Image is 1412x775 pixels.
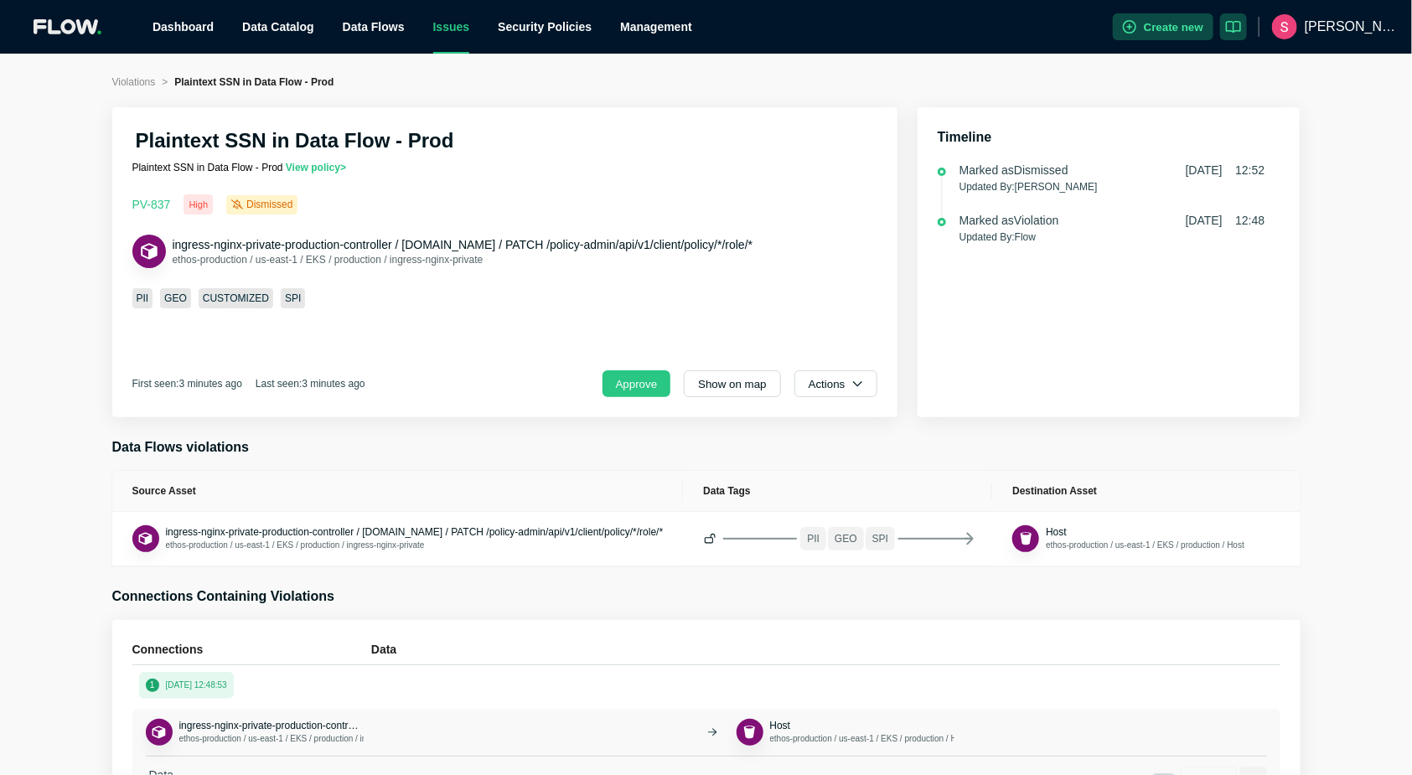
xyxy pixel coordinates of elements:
[179,734,438,743] span: ethos-production / us-east-1 / EKS / production / ingress-nginx-private
[992,471,1300,512] th: Destination Asset
[132,235,753,268] div: ApiEndpointingress-nginx-private-production-controller / [DOMAIN_NAME] / PATCH /policy-admin/api/...
[794,370,877,397] button: Actions
[1113,13,1213,40] button: Create new
[828,527,864,550] span: GEO
[1046,525,1067,539] button: Host
[959,178,1265,195] p: Updated By: [PERSON_NAME]
[343,20,405,34] span: Data Flows
[1012,525,1244,552] div: BucketHostethos-production / us-east-1 / EKS / production / Host
[146,679,159,692] span: 1
[1186,212,1265,229] span: [DATE] 12:48
[136,127,454,154] h2: Plaintext SSN in Data Flow - Prod
[281,288,305,308] span: SPI
[150,724,168,741] img: ApiEndpoint
[866,527,895,550] span: SPI
[1272,14,1297,39] img: ACg8ocJ9la7mZOLiPBa_o7I9MBThCC15abFzTkUmGbbaHOJlHvQ7oQ=s96-c
[226,195,297,214] div: Dismissed
[174,76,334,88] span: Plaintext SSN in Data Flow - Prod
[173,236,753,253] button: ingress-nginx-private-production-controller / [DOMAIN_NAME] / PATCH /policy-admin/api/v1/client/p...
[1017,530,1035,548] img: Bucket
[112,76,156,88] span: Violations
[132,198,171,211] span: PV- 837
[1046,540,1244,550] span: ethos-production / us-east-1 / EKS / production / Host
[770,719,791,732] button: Host
[1012,525,1039,552] button: Bucket
[938,127,1280,147] h3: Timeline
[132,640,1280,664] div: ConnectionsData
[173,238,753,251] span: ingress-nginx-private-production-controller / [DOMAIN_NAME] / PATCH /policy-admin/api/v1/client/p...
[256,378,365,390] span: Last seen:
[112,437,1301,457] h3: Data Flows violations
[162,74,168,90] li: >
[741,724,758,741] img: Bucket
[166,679,227,692] p: [DATE] 12:48:53
[138,240,160,262] img: ApiEndpoint
[139,672,234,699] button: 1[DATE] 12:48:53
[132,640,371,659] h5: Connections
[112,586,1301,607] h3: Connections Containing Violations
[179,719,364,732] button: ingress-nginx-private-production-controller / [DOMAIN_NAME] / PATCH /policy-admin/api/v1/client/p...
[959,229,1265,245] p: Updated By: Flow
[137,530,154,548] img: ApiEndpoint
[132,525,159,552] button: ApiEndpoint
[166,540,425,550] span: ethos-production / us-east-1 / EKS / production / ingress-nginx-private
[1046,526,1067,538] span: Host
[286,162,346,173] a: View policy>
[1186,162,1265,178] span: [DATE] 12:52
[242,20,314,34] a: Data Catalog
[160,288,191,308] span: GEO
[199,288,273,308] span: CUSTOMIZED
[132,378,242,390] span: First seen:
[737,719,954,746] div: BucketHostethos-production / us-east-1 / EKS / production / Host
[166,526,664,538] span: ingress-nginx-private-production-controller / [DOMAIN_NAME] / PATCH /policy-admin/api/v1/client/p...
[498,20,592,34] a: Security Policies
[112,471,684,512] th: Source Asset
[173,254,484,266] span: ethos-production / us-east-1 / EKS / production / ingress-nginx-private
[800,527,826,550] span: PII
[770,720,791,731] span: Host
[684,370,781,397] button: Show on map
[132,525,664,552] div: ApiEndpointingress-nginx-private-production-controller / [DOMAIN_NAME] / PATCH /policy-admin/api/...
[153,20,214,34] a: Dashboard
[166,525,664,539] button: ingress-nginx-private-production-controller / [DOMAIN_NAME] / PATCH /policy-admin/api/v1/client/p...
[683,471,992,512] th: Data Tags
[146,709,1267,756] div: ApiEndpointingress-nginx-private-production-controller / [DOMAIN_NAME] / PATCH /policy-admin/api/...
[959,162,1068,178] div: Marked as Dismissed
[132,235,166,268] button: ApiEndpoint
[132,288,153,308] span: PII
[146,719,364,746] div: ApiEndpointingress-nginx-private-production-controller / [DOMAIN_NAME] / PATCH /policy-admin/api/...
[959,212,1059,229] div: Marked as Violation
[132,161,580,174] p: Plaintext SSN in Data Flow - Prod
[146,719,173,746] button: ApiEndpoint
[737,719,763,746] button: Bucket
[184,194,213,214] div: High
[770,734,969,743] span: ethos-production / us-east-1 / EKS / production / Host
[179,720,677,731] span: ingress-nginx-private-production-controller / [DOMAIN_NAME] / PATCH /policy-admin/api/v1/client/p...
[603,370,671,397] button: Approve
[179,377,242,390] div: 3 minutes ago
[302,377,365,390] div: 3 minutes ago
[371,640,1280,659] h5: Data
